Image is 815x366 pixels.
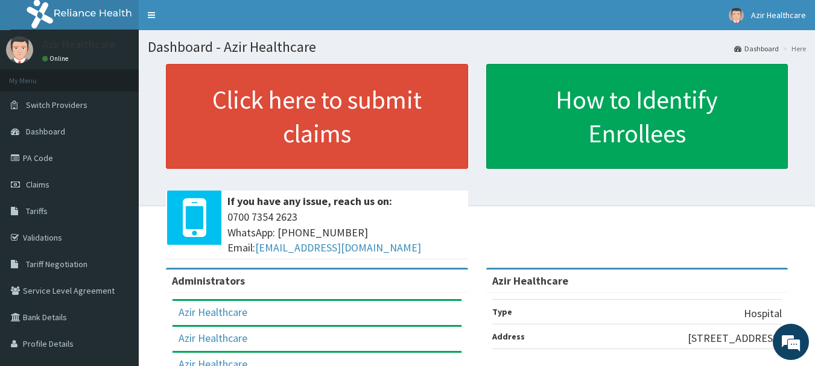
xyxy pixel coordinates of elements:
[179,305,247,319] a: Azir Healthcare
[42,54,71,63] a: Online
[227,209,462,256] span: 0700 7354 2623 WhatsApp: [PHONE_NUMBER] Email:
[6,36,33,63] img: User Image
[492,331,525,342] b: Address
[26,259,87,270] span: Tariff Negotiation
[751,10,806,21] span: Azir Healthcare
[179,331,247,345] a: Azir Healthcare
[744,306,782,321] p: Hospital
[492,306,512,317] b: Type
[492,274,568,288] strong: Azir Healthcare
[688,330,782,346] p: [STREET_ADDRESS]
[780,43,806,54] li: Here
[148,39,806,55] h1: Dashboard - Azir Healthcare
[42,39,115,50] p: Azir Healthcare
[729,8,744,23] img: User Image
[486,64,788,169] a: How to Identify Enrollees
[734,43,779,54] a: Dashboard
[172,274,245,288] b: Administrators
[227,194,392,208] b: If you have any issue, reach us on:
[26,206,48,216] span: Tariffs
[26,179,49,190] span: Claims
[26,99,87,110] span: Switch Providers
[166,64,468,169] a: Click here to submit claims
[26,126,65,137] span: Dashboard
[255,241,421,254] a: [EMAIL_ADDRESS][DOMAIN_NAME]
